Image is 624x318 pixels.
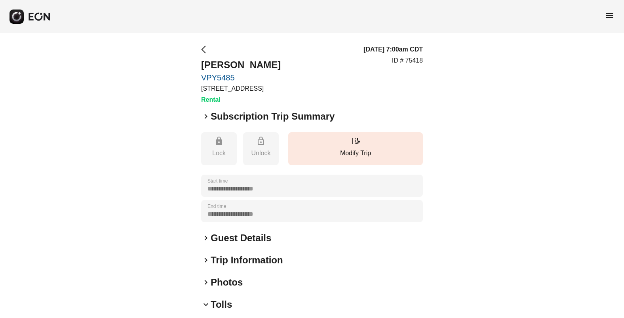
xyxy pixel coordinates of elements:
p: [STREET_ADDRESS] [201,84,281,93]
h3: [DATE] 7:00am CDT [363,45,423,54]
h2: Guest Details [211,232,271,244]
span: keyboard_arrow_right [201,112,211,121]
span: edit_road [351,136,360,146]
h2: Trip Information [211,254,283,267]
p: Modify Trip [292,149,419,158]
span: keyboard_arrow_right [201,278,211,287]
span: keyboard_arrow_right [201,255,211,265]
span: keyboard_arrow_down [201,300,211,309]
span: menu [605,11,614,20]
p: ID # 75418 [392,56,423,65]
h2: Subscription Trip Summary [211,110,335,123]
h2: [PERSON_NAME] [201,59,281,71]
span: arrow_back_ios [201,45,211,54]
h2: Photos [211,276,243,289]
h2: Tolls [211,298,232,311]
button: Modify Trip [288,132,423,165]
a: VPY5485 [201,73,281,82]
span: keyboard_arrow_right [201,233,211,243]
h3: Rental [201,95,281,105]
